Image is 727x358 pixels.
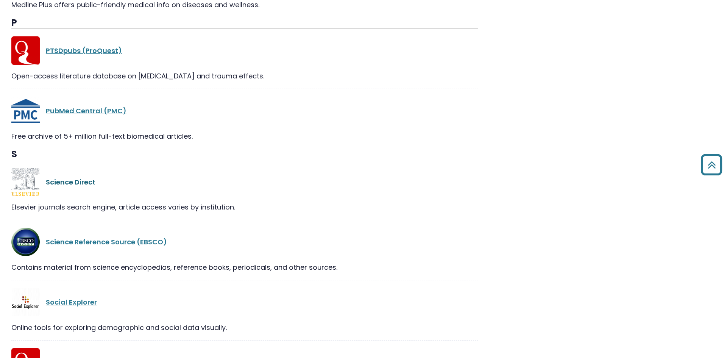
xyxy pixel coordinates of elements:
[46,177,95,187] a: Science Direct
[46,297,97,307] a: Social Explorer
[11,149,478,160] h3: S
[11,322,478,333] div: Online tools for exploring demographic and social data visually.
[46,237,167,247] a: Science Reference Source (EBSCO)
[46,46,122,55] a: PTSDpubs (ProQuest)
[11,202,478,212] div: Elsevier journals search engine, article access varies by institution.
[11,71,478,81] div: Open-access literature database on [MEDICAL_DATA] and trauma effects.
[11,17,478,29] h3: P
[698,158,725,172] a: Back to Top
[46,106,126,116] a: PubMed Central (PMC)
[11,131,478,141] div: Free archive of 5+ million full-text biomedical articles.
[11,262,478,272] div: Contains material from science encyclopedias, reference books, periodicals, and other sources.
